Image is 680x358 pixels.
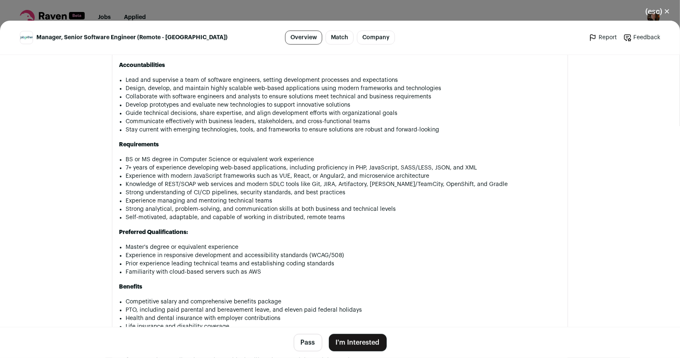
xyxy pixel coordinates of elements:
[623,33,660,42] a: Feedback
[126,306,561,314] li: PTO, including paid parental and bereavement leave, and eleven paid federal holidays
[119,62,165,68] strong: Accountabilities
[126,243,561,251] li: Master's degree or equivalent experience
[126,180,561,189] li: Knowledge of REST/SOAP web services and modern SDLC tools like Git, JIRA, Artifactory, [PERSON_NA...
[635,2,680,21] button: Close modal
[119,142,159,148] strong: Requirements
[126,205,561,213] li: Strong analytical, problem-solving, and communication skills at both business and technical levels
[126,164,561,172] li: 7+ years of experience developing web-based applications, including proficiency in PHP, JavaScrip...
[326,31,354,45] a: Match
[357,31,395,45] a: Company
[126,213,561,222] li: Self-motivated, adaptable, and capable of working in distributed, remote teams
[126,117,561,126] li: Communicate effectively with business leaders, stakeholders, and cross-functional teams
[126,322,561,331] li: Life insurance and disability coverage
[126,314,561,322] li: Health and dental insurance with employer contributions
[20,36,33,39] img: 2f0507b7b970e2aa8dbb0a678288a59332fe383c5938d70ab71b04b158010895.jpg
[126,126,561,134] li: Stay current with emerging technologies, tools, and frameworks to ensure solutions are robust and...
[126,197,561,205] li: Experience managing and mentoring technical teams
[126,268,561,276] li: Familiarity with cloud-based servers such as AWS
[126,298,561,306] li: Competitive salary and comprehensive benefits package
[126,76,561,84] li: Lead and supervise a team of software engineers, setting development processes and expectations
[126,109,561,117] li: Guide technical decisions, share expertise, and align development efforts with organizational goals
[126,189,561,197] li: Strong understanding of CI/CD pipelines, security standards, and best practices
[294,334,322,351] button: Pass
[329,334,387,351] button: I'm Interested
[126,84,561,93] li: Design, develop, and maintain highly scalable web-based applications using modern frameworks and ...
[119,284,142,290] strong: Benefits
[589,33,617,42] a: Report
[126,260,561,268] li: Prior experience leading technical teams and establishing coding standards
[126,155,561,164] li: BS or MS degree in Computer Science or equivalent work experience
[119,229,188,235] strong: Preferred Qualifications:
[126,93,561,101] li: Collaborate with software engineers and analysts to ensure solutions meet technical and business ...
[126,101,561,109] li: Develop prototypes and evaluate new technologies to support innovative solutions
[36,33,228,42] span: Manager, Senior Software Engineer (Remote - [GEOGRAPHIC_DATA])
[126,172,561,180] li: Experience with modern JavaScript frameworks such as VUE, React, or Angular2, and microservice ar...
[285,31,322,45] a: Overview
[126,251,561,260] li: Experience in responsive development and accessibility standards (WCAG/508)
